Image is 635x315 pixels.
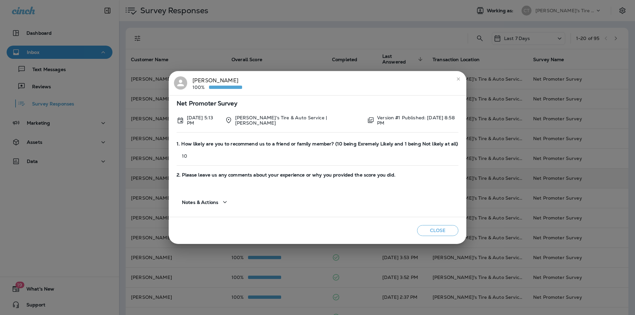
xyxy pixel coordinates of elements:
button: close [453,74,464,84]
span: 2. Please leave us any comments about your experience or why you provided the score you did. [177,172,458,178]
p: Version #1 Published: [DATE] 8:58 PM [377,115,458,126]
p: 10 [177,153,458,159]
p: 100% [192,85,209,90]
button: Notes & Actions [177,193,234,212]
div: [PERSON_NAME] [192,76,242,90]
span: 1. How likely are you to recommend us to a friend or family member? (10 being Exremely Likely and... [177,141,458,147]
p: Sep 16, 2025 5:13 PM [187,115,220,126]
span: Notes & Actions [182,200,218,205]
span: Net Promoter Survey [177,101,458,106]
p: [PERSON_NAME]'s Tire & Auto Service | [PERSON_NAME] [235,115,362,126]
button: Close [417,225,458,236]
